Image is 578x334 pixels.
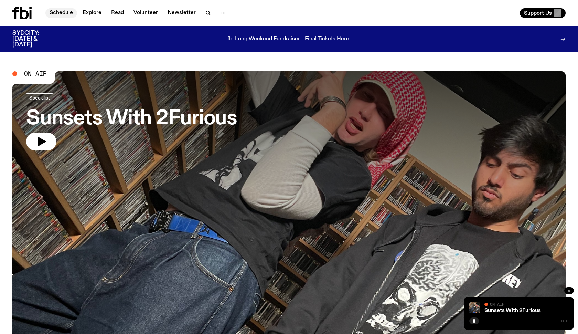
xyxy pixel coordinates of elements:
[227,36,351,42] p: fbi Long Weekend Fundraiser - Final Tickets Here!
[524,10,552,16] span: Support Us
[490,302,504,306] span: On Air
[45,8,77,18] a: Schedule
[163,8,200,18] a: Newsletter
[24,71,47,77] span: On Air
[78,8,106,18] a: Explore
[26,93,53,102] a: Specialist
[26,93,237,150] a: Sunsets With 2Furious
[29,95,50,100] span: Specialist
[107,8,128,18] a: Read
[26,109,237,128] h3: Sunsets With 2Furious
[12,30,56,48] h3: SYDCITY: [DATE] & [DATE]
[520,8,566,18] button: Support Us
[484,308,541,313] a: Sunsets With 2Furious
[129,8,162,18] a: Volunteer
